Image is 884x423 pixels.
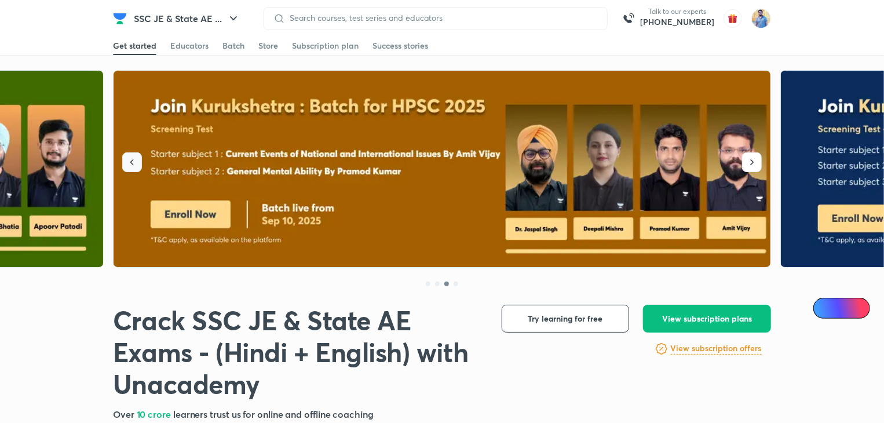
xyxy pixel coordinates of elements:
button: Try learning for free [502,305,629,333]
h6: View subscription offers [671,342,762,355]
span: Ai Doubts [832,304,863,313]
a: Batch [222,37,244,55]
img: Icon [820,304,830,313]
img: Kunal Kashyap kakoty [751,9,771,28]
a: Educators [170,37,209,55]
img: avatar [724,9,742,28]
a: [PHONE_NUMBER] [640,16,714,28]
div: Get started [113,40,156,52]
a: Success stories [372,37,428,55]
div: Educators [170,40,209,52]
div: Subscription plan [292,40,359,52]
button: SSC JE & State AE ... [127,7,247,30]
span: View subscription plans [662,313,752,324]
span: Try learning for free [528,313,603,324]
span: 10 crore [137,408,173,420]
img: call-us [617,7,640,30]
img: Company Logo [113,12,127,25]
div: Batch [222,40,244,52]
a: Store [258,37,278,55]
a: Get started [113,37,156,55]
span: learners trust us for online and offline coaching [173,408,374,420]
span: Over [113,408,137,420]
div: Store [258,40,278,52]
input: Search courses, test series and educators [285,13,598,23]
p: Talk to our experts [640,7,714,16]
button: View subscription plans [643,305,771,333]
div: Success stories [372,40,428,52]
h1: Crack SSC JE & State AE Exams - (Hindi + English) with Unacademy [113,305,483,400]
a: Subscription plan [292,37,359,55]
a: Ai Doubts [813,298,870,319]
a: View subscription offers [671,342,762,356]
